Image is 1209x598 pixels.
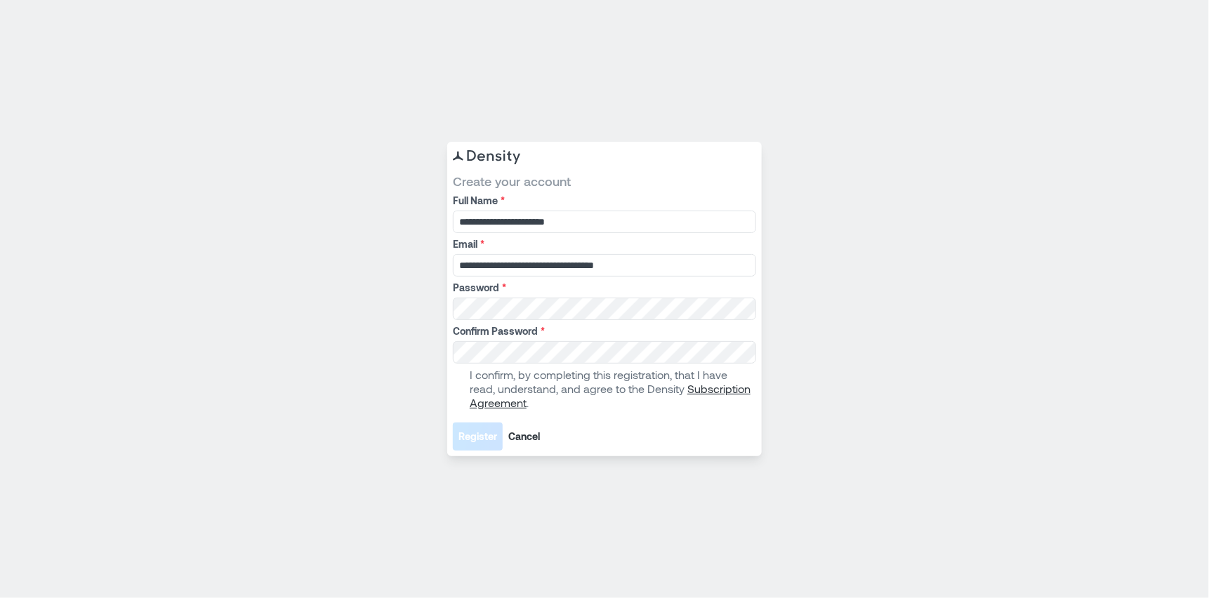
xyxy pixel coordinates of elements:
label: Email [453,237,753,251]
button: Cancel [503,423,546,451]
button: Register [453,423,503,451]
label: Confirm Password [453,324,753,338]
span: Register [458,430,497,444]
label: Full Name [453,194,753,208]
p: I confirm, by completing this registration, that I have read, understand, and agree to the Density . [470,368,753,410]
label: Password [453,281,753,295]
span: Cancel [508,430,540,444]
a: Subscription Agreement [470,382,751,409]
span: Create your account [453,173,756,190]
